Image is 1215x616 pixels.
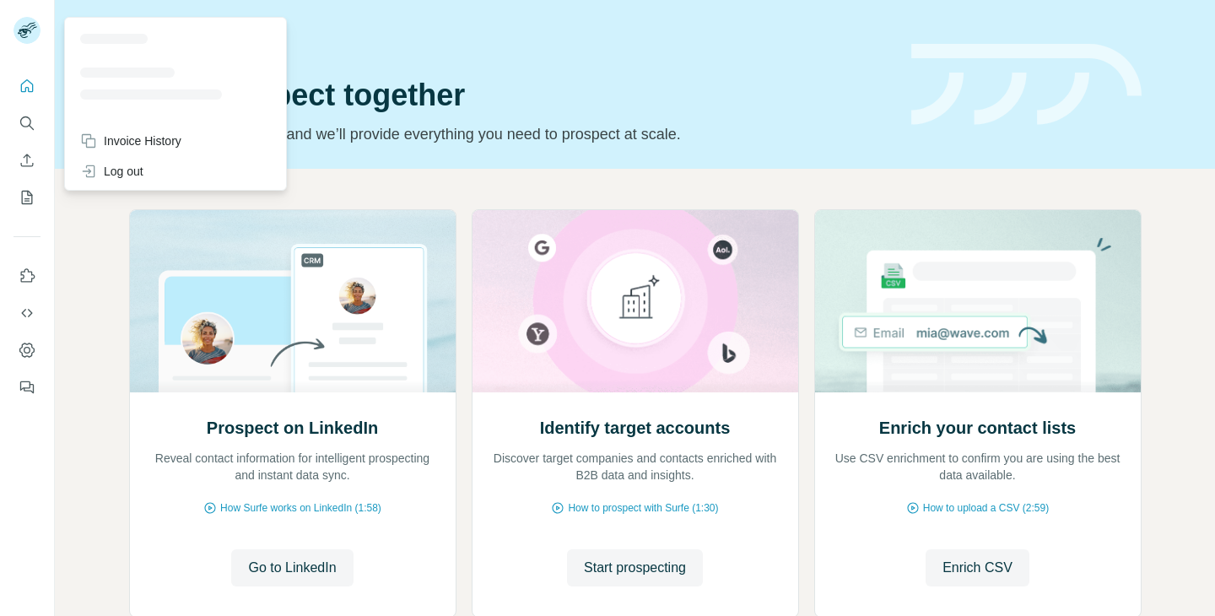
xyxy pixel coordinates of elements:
div: Invoice History [80,132,181,149]
img: Enrich your contact lists [814,210,1142,392]
img: Prospect on LinkedIn [129,210,456,392]
p: Use CSV enrichment to confirm you are using the best data available. [832,450,1124,484]
p: Pick your starting point and we’ll provide everything you need to prospect at scale. [129,122,891,146]
button: Go to LinkedIn [231,549,353,586]
span: How to prospect with Surfe (1:30) [568,500,718,516]
h1: Let’s prospect together [129,78,891,112]
span: How to upload a CSV (2:59) [923,500,1049,516]
button: Search [13,108,40,138]
div: Quick start [129,31,891,48]
h2: Enrich your contact lists [879,416,1076,440]
span: Enrich CSV [942,558,1012,578]
button: My lists [13,182,40,213]
img: banner [911,44,1142,126]
span: How Surfe works on LinkedIn (1:58) [220,500,381,516]
button: Dashboard [13,335,40,365]
p: Reveal contact information for intelligent prospecting and instant data sync. [147,450,439,484]
img: Identify target accounts [472,210,799,392]
button: Quick start [13,71,40,101]
h2: Prospect on LinkedIn [207,416,378,440]
button: Start prospecting [567,549,703,586]
button: Use Surfe API [13,298,40,328]
h2: Identify target accounts [540,416,731,440]
span: Go to LinkedIn [248,558,336,578]
button: Use Surfe on LinkedIn [13,261,40,291]
span: Start prospecting [584,558,686,578]
button: Enrich CSV [13,145,40,176]
p: Discover target companies and contacts enriched with B2B data and insights. [489,450,781,484]
button: Feedback [13,372,40,403]
div: Log out [80,163,143,180]
button: Enrich CSV [926,549,1029,586]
